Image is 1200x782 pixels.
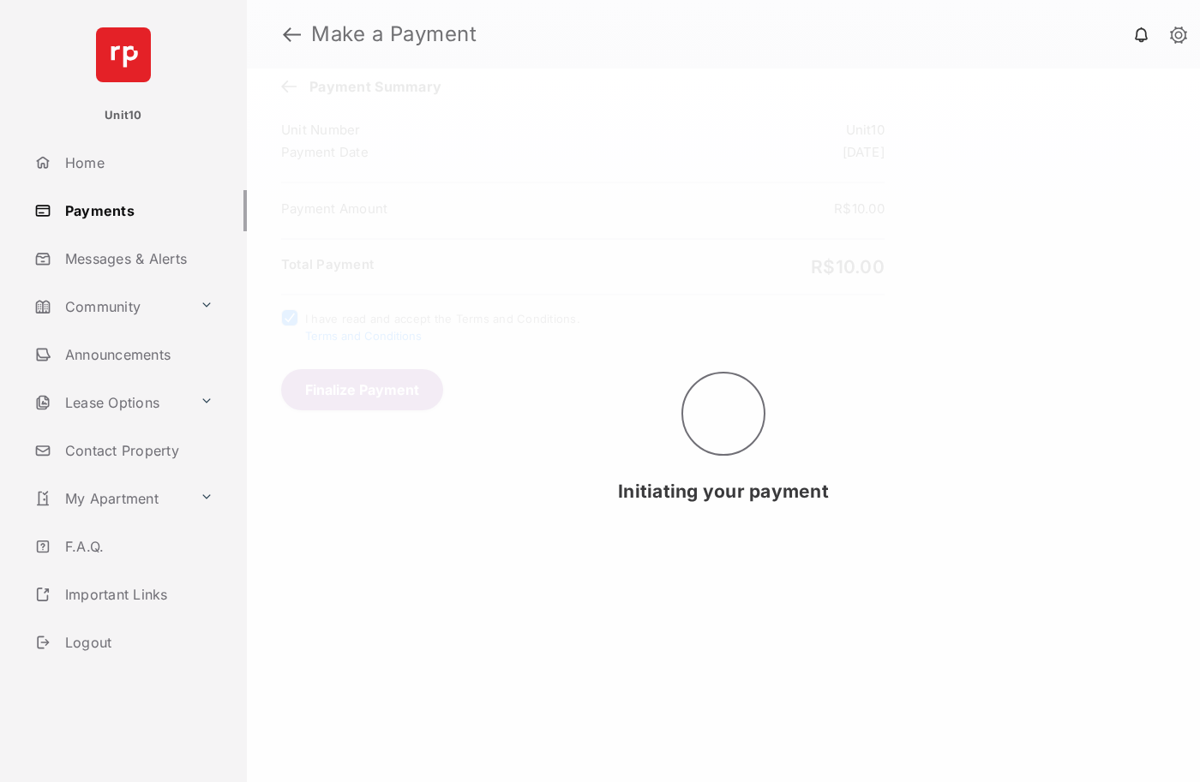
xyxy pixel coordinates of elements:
[27,334,247,375] a: Announcements
[27,478,193,519] a: My Apartment
[105,107,142,124] p: Unit10
[27,526,247,567] a: F.A.Q.
[27,430,247,471] a: Contact Property
[27,142,247,183] a: Home
[96,27,151,82] img: svg+xml;base64,PHN2ZyB4bWxucz0iaHR0cDovL3d3dy53My5vcmcvMjAwMC9zdmciIHdpZHRoPSI2NCIgaGVpZ2h0PSI2NC...
[27,574,220,615] a: Important Links
[311,24,477,45] strong: Make a Payment
[27,238,247,279] a: Messages & Alerts
[27,382,193,423] a: Lease Options
[27,286,193,327] a: Community
[618,481,829,502] span: Initiating your payment
[27,190,247,231] a: Payments
[27,622,247,663] a: Logout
